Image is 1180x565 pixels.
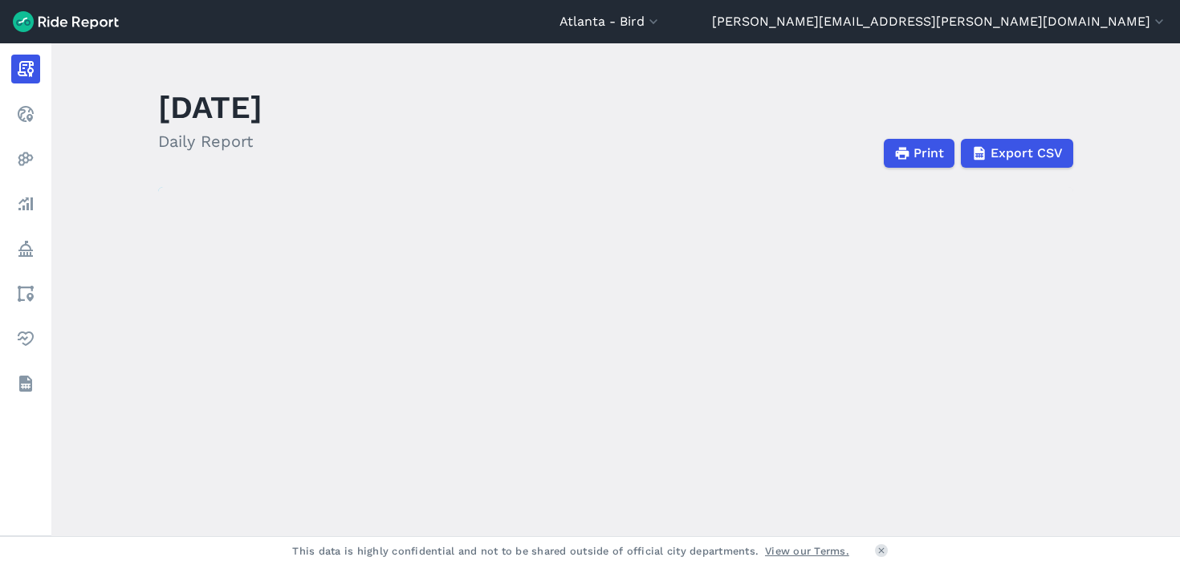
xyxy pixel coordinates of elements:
[11,324,40,353] a: Health
[559,12,661,31] button: Atlanta - Bird
[961,139,1073,168] button: Export CSV
[11,234,40,263] a: Policy
[991,144,1063,163] span: Export CSV
[11,55,40,83] a: Report
[13,11,119,32] img: Ride Report
[765,543,849,559] a: View our Terms.
[11,369,40,398] a: Datasets
[11,279,40,308] a: Areas
[11,100,40,128] a: Realtime
[884,139,954,168] button: Print
[712,12,1167,31] button: [PERSON_NAME][EMAIL_ADDRESS][PERSON_NAME][DOMAIN_NAME]
[913,144,944,163] span: Print
[158,85,262,129] h1: [DATE]
[11,189,40,218] a: Analyze
[11,144,40,173] a: Heatmaps
[158,129,262,153] h2: Daily Report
